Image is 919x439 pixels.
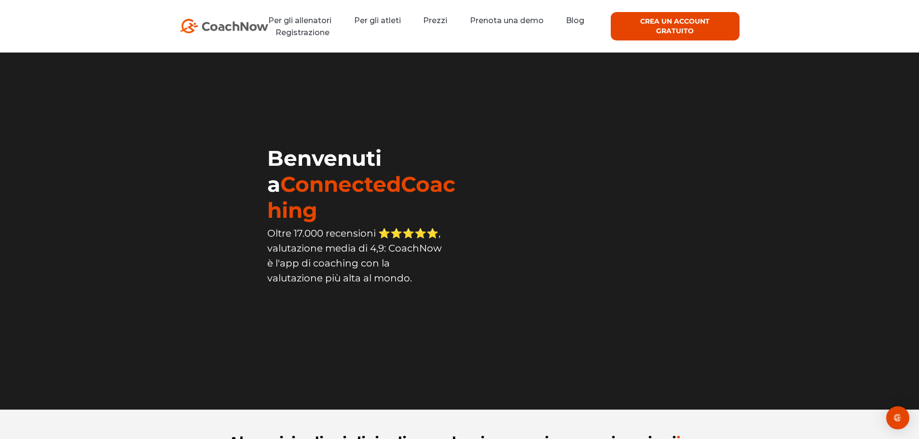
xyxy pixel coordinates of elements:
[640,17,710,35] font: CREA UN ACCOUNT GRATUITO
[268,16,331,25] a: Per gli allenatori
[611,12,739,40] a: CREA UN ACCOUNT GRATUITO
[180,19,268,33] img: Logo CoachNow
[267,306,459,335] iframe: CTA incorporato
[354,16,401,25] a: Per gli atleti
[566,16,584,25] a: Blog
[423,16,447,25] a: Prezzi
[267,227,442,284] font: Oltre 17.000 recensioni ⭐️⭐️⭐️⭐️⭐️, valutazione media di 4,9: CoachNow è l'app di coaching con la...
[886,406,909,429] div: Open Intercom Messenger
[470,16,544,25] a: Prenota una demo
[275,28,329,37] a: Registrazione
[267,145,382,197] font: Benvenuti a
[267,171,455,223] font: ConnectedCoaching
